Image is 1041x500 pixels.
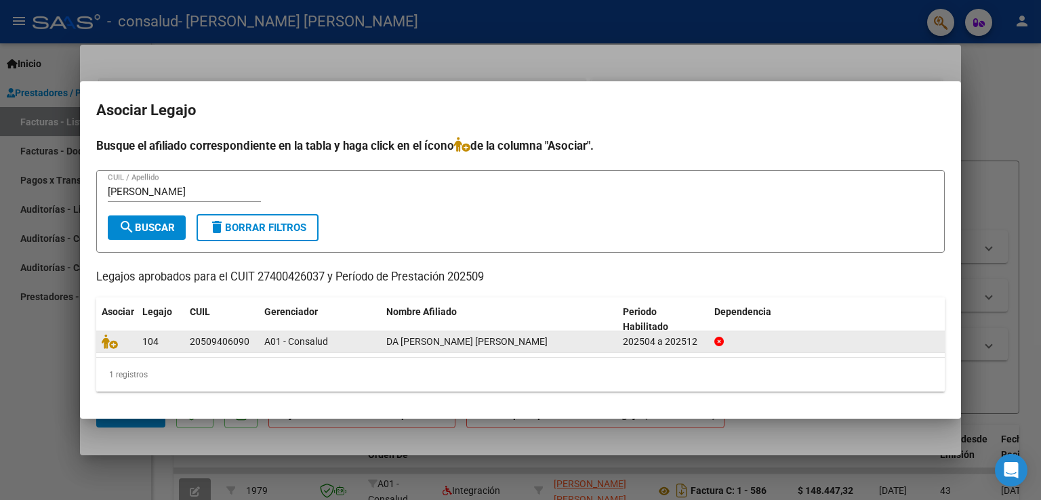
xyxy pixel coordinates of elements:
[96,297,137,342] datatable-header-cell: Asociar
[197,214,319,241] button: Borrar Filtros
[142,336,159,347] span: 104
[381,297,617,342] datatable-header-cell: Nombre Afiliado
[617,297,709,342] datatable-header-cell: Periodo Habilitado
[714,306,771,317] span: Dependencia
[108,215,186,240] button: Buscar
[209,219,225,235] mat-icon: delete
[119,222,175,234] span: Buscar
[184,297,259,342] datatable-header-cell: CUIL
[259,297,381,342] datatable-header-cell: Gerenciador
[142,306,172,317] span: Legajo
[623,334,703,350] div: 202504 a 202512
[190,306,210,317] span: CUIL
[190,334,249,350] div: 20509406090
[709,297,945,342] datatable-header-cell: Dependencia
[386,336,548,347] span: DA SILVA SOUZA NELSON NAIR
[209,222,306,234] span: Borrar Filtros
[119,219,135,235] mat-icon: search
[96,137,945,154] h4: Busque el afiliado correspondiente en la tabla y haga click en el ícono de la columna "Asociar".
[995,454,1027,486] div: Open Intercom Messenger
[623,306,668,333] span: Periodo Habilitado
[137,297,184,342] datatable-header-cell: Legajo
[96,98,945,123] h2: Asociar Legajo
[96,269,945,286] p: Legajos aprobados para el CUIT 27400426037 y Período de Prestación 202509
[264,336,328,347] span: A01 - Consalud
[102,306,134,317] span: Asociar
[386,306,457,317] span: Nombre Afiliado
[96,358,945,392] div: 1 registros
[264,306,318,317] span: Gerenciador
